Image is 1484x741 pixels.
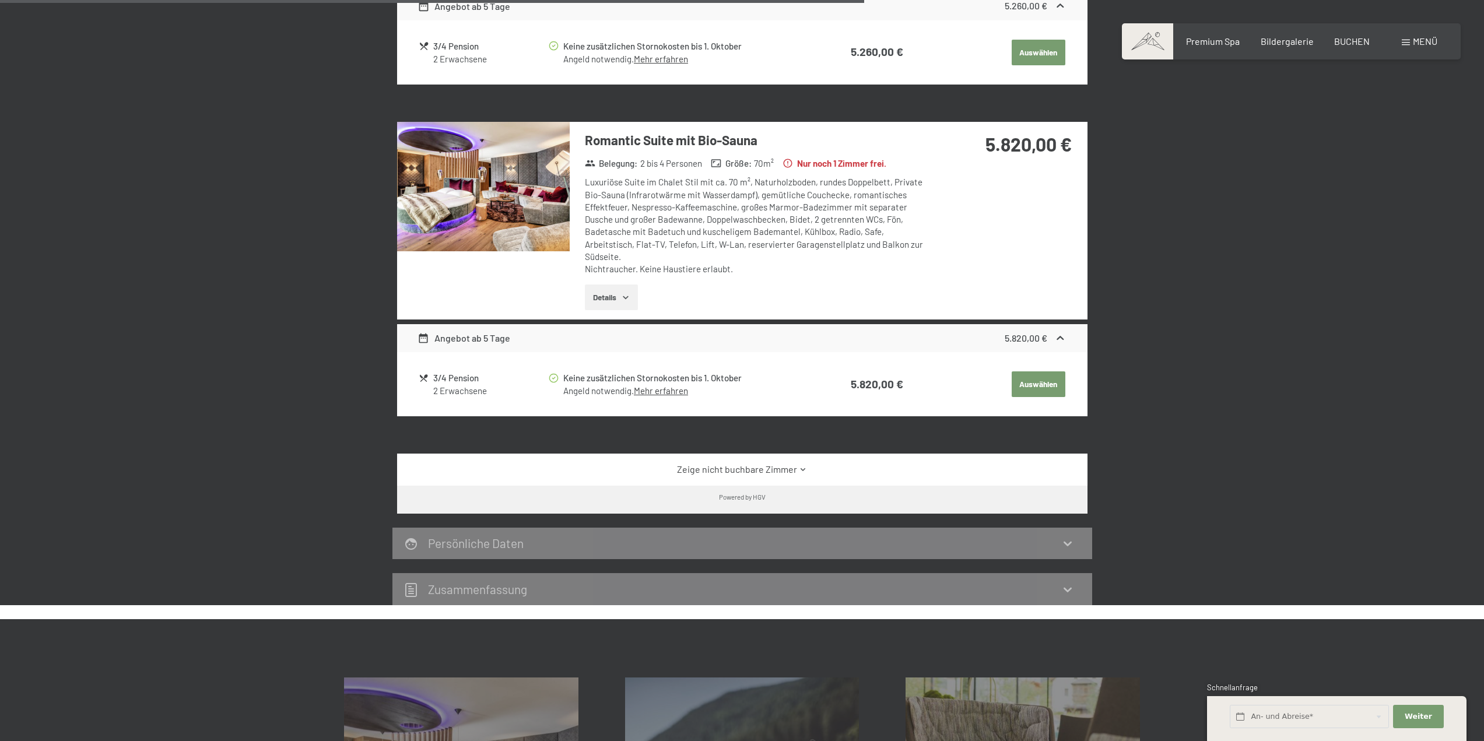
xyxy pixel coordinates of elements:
[985,133,1072,155] strong: 5.820,00 €
[1334,36,1370,47] a: BUCHEN
[418,331,510,345] div: Angebot ab 5 Tage
[585,131,932,149] h3: Romantic Suite mit Bio-Sauna
[585,285,638,310] button: Details
[563,371,806,385] div: Keine zusätzlichen Stornokosten bis 1. Oktober
[397,122,570,251] img: mss_renderimg.php
[754,157,774,170] span: 70 m²
[711,157,752,170] strong: Größe :
[585,176,932,275] div: Luxuriöse Suite im Chalet Stil mit ca. 70 m², Naturholzboden, rundes Doppelbett, Private Bio-Saun...
[1393,705,1443,729] button: Weiter
[851,45,903,58] strong: 5.260,00 €
[563,40,806,53] div: Keine zusätzlichen Stornokosten bis 1. Oktober
[783,157,886,170] strong: Nur noch 1 Zimmer frei.
[433,40,547,53] div: 3/4 Pension
[397,324,1087,352] div: Angebot ab 5 Tage5.820,00 €
[418,463,1066,476] a: Zeige nicht buchbare Zimmer
[563,385,806,397] div: Angeld notwendig.
[1012,40,1065,65] button: Auswählen
[1413,36,1437,47] span: Menü
[1005,332,1047,343] strong: 5.820,00 €
[433,371,547,385] div: 3/4 Pension
[563,53,806,65] div: Angeld notwendig.
[851,377,903,391] strong: 5.820,00 €
[428,582,527,596] h2: Zusammen­fassung
[428,536,524,550] h2: Persönliche Daten
[719,492,766,501] div: Powered by HGV
[1207,683,1258,692] span: Schnellanfrage
[433,53,547,65] div: 2 Erwachsene
[640,157,702,170] span: 2 bis 4 Personen
[433,385,547,397] div: 2 Erwachsene
[1405,711,1432,722] span: Weiter
[585,157,638,170] strong: Belegung :
[1261,36,1314,47] a: Bildergalerie
[634,385,688,396] a: Mehr erfahren
[634,54,688,64] a: Mehr erfahren
[1012,371,1065,397] button: Auswählen
[1186,36,1240,47] a: Premium Spa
